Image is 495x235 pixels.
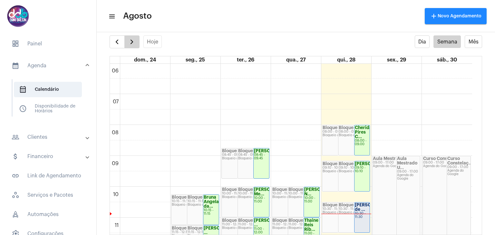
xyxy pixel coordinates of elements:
[110,35,125,48] button: Semana Anterior
[339,166,370,170] div: 09:10 - 10:10
[355,203,391,211] strong: [PERSON_NAME] de ...
[12,62,19,70] mat-icon: sidenav icon
[172,195,190,199] strong: Bloqueio
[304,187,340,196] strong: [PERSON_NAME] N...
[204,226,240,235] strong: [PERSON_NAME] ...
[204,195,219,208] strong: Bruna Angela da...
[222,223,253,226] div: 11:00 - 12:00
[430,14,481,18] span: Novo Agendamento
[111,68,120,74] div: 06
[272,218,291,222] strong: Bloqueio
[222,226,253,230] div: Bloqueio de agenda
[12,133,86,141] mat-panel-title: Clientes
[355,126,372,139] strong: Cherida Pires C...
[143,35,162,48] button: Hoje
[272,187,291,192] strong: Bloqueio
[111,130,120,136] div: 08
[172,226,190,230] strong: Bloqueio
[323,170,354,173] div: Bloqueio de agenda
[238,195,269,199] div: Bloqueio de agenda
[6,187,90,203] span: Serviços e Pacotes
[430,12,438,20] mat-icon: add
[323,130,354,134] div: 08:00 - 09:00
[397,174,420,181] div: Agenda do Google
[373,164,420,168] div: Agenda do Google
[254,218,290,227] strong: [PERSON_NAME] ...
[288,192,319,195] div: 10:00 - 11:00
[339,170,370,173] div: Bloqueio de agenda
[373,156,412,161] strong: Aula Mestrado U...
[288,187,307,192] strong: Bloqueio
[6,36,90,52] span: Painel
[339,162,357,166] strong: Bloqueio
[188,195,206,199] strong: Bloqueio
[355,162,395,166] strong: [PERSON_NAME]...
[172,200,203,203] div: 10:15 - 11:15
[188,200,218,203] div: 10:15 - 11:15
[19,86,27,93] span: sidenav icon
[12,40,19,48] span: sidenav icon
[323,166,354,170] div: 09:10 - 10:10
[4,149,96,164] mat-expansion-panel-header: sidenav iconFinanceiro
[238,192,269,195] div: 10:00 - 11:00
[423,161,470,164] div: 09:00 - 17:00
[339,126,357,130] strong: Bloqueio
[339,203,357,207] strong: Bloqueio
[172,230,203,234] div: 11:15 - 12:15
[397,156,417,170] strong: Aula Mestrado U...
[222,195,253,199] div: Bloqueio de agenda
[238,149,257,153] strong: Bloqueio
[447,169,470,176] div: Agenda do Google
[433,35,461,48] button: Semana
[222,157,253,160] div: Bloqueio de agenda
[12,153,86,160] mat-panel-title: Financeiro
[12,211,19,218] span: sidenav icon
[323,203,341,207] strong: Bloqueio
[12,172,19,180] mat-icon: sidenav icon
[447,156,472,165] strong: Curso Constelaç...
[323,126,341,130] strong: Bloqueio
[323,211,354,214] div: Bloqueio de agenda
[188,230,218,234] div: 11:15 - 12:15
[123,11,152,21] span: Agosto
[222,192,253,195] div: 10:00 - 11:00
[397,170,420,174] div: 09:00 - 17:00
[238,218,257,222] strong: Bloqueio
[112,99,120,105] div: 07
[172,203,203,207] div: Bloqueio de agenda
[254,153,269,160] div: 08:45 - 09:45
[222,187,241,192] strong: Bloqueio
[5,3,31,29] img: 5016df74-caca-6049-816a-988d68c8aa82.png
[19,105,27,113] span: sidenav icon
[133,56,157,63] a: 24 de agosto de 2025
[12,153,19,160] mat-icon: sidenav icon
[355,166,370,173] div: 09:10 - 10:10
[323,162,341,166] strong: Bloqueio
[124,35,140,48] button: Próximo Semana
[108,13,115,20] mat-icon: sidenav icon
[425,8,487,24] button: Novo Agendamento
[254,187,290,196] strong: [PERSON_NAME] Me...
[254,196,269,203] div: 10:00 - 11:00
[339,211,370,214] div: Bloqueio de agenda
[204,209,218,216] div: 10:15 - 11:15
[236,56,256,63] a: 26 de agosto de 2025
[423,156,462,161] strong: Curso Constelaç...
[222,218,241,222] strong: Bloqueio
[6,168,90,183] span: Link de Agendamento
[14,101,82,117] span: Disponibilidade de Horários
[304,196,319,203] div: 10:00 - 11:00
[6,207,90,222] span: Automações
[288,218,307,222] strong: Bloqueio
[336,56,357,63] a: 28 de agosto de 2025
[272,192,303,195] div: 10:00 - 11:00
[184,56,206,63] a: 25 de agosto de 2025
[272,226,303,230] div: Bloqueio de agenda
[272,223,303,226] div: 11:00 - 12:00
[355,212,370,219] div: 10:30 - 11:30
[339,207,370,211] div: 10:30 - 11:30
[12,62,86,70] mat-panel-title: Agenda
[238,226,269,230] div: Bloqueio de agenda
[113,222,120,228] div: 11
[288,195,319,199] div: Bloqueio de agenda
